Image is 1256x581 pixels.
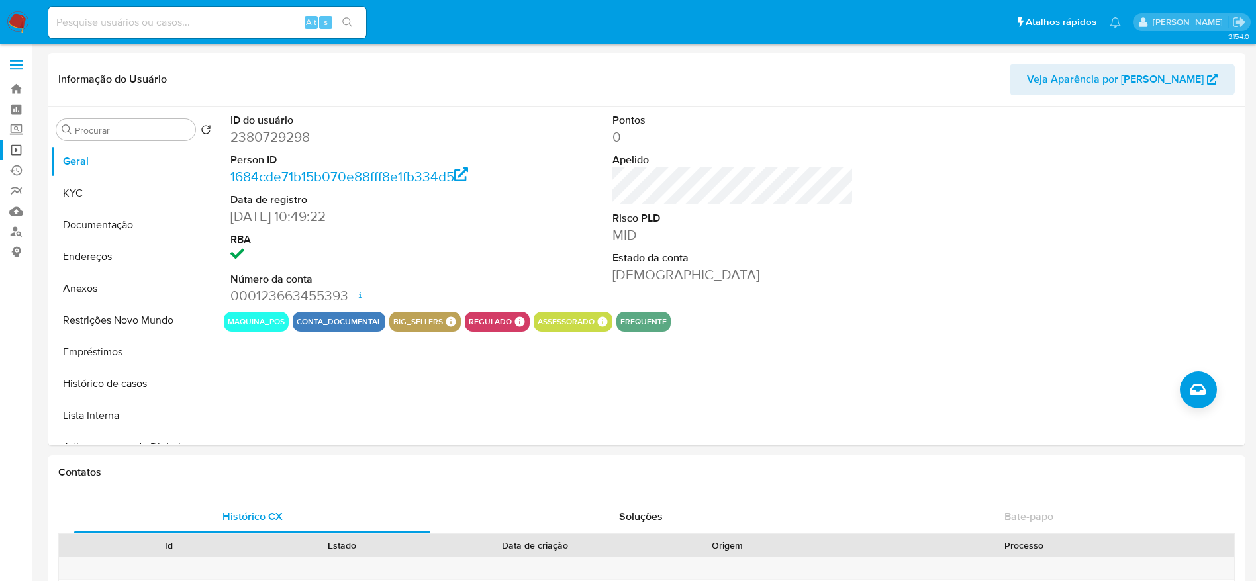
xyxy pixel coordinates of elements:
[1153,16,1228,28] p: eduardo.dutra@mercadolivre.com
[230,113,472,128] dt: ID do usuário
[265,539,420,552] div: Estado
[230,232,472,247] dt: RBA
[230,128,472,146] dd: 2380729298
[612,226,854,244] dd: MID
[230,272,472,287] dt: Número da conta
[1232,15,1246,29] a: Sair
[612,128,854,146] dd: 0
[51,273,217,304] button: Anexos
[612,251,854,265] dt: Estado da conta
[306,16,316,28] span: Alt
[612,153,854,167] dt: Apelido
[324,16,328,28] span: s
[824,539,1225,552] div: Processo
[51,368,217,400] button: Histórico de casos
[201,124,211,139] button: Retornar ao pedido padrão
[1027,64,1204,95] span: Veja Aparência por [PERSON_NAME]
[51,146,217,177] button: Geral
[334,13,361,32] button: search-icon
[230,287,472,305] dd: 000123663455393
[51,304,217,336] button: Restrições Novo Mundo
[1010,64,1235,95] button: Veja Aparência por [PERSON_NAME]
[91,539,246,552] div: Id
[619,509,663,524] span: Soluções
[1004,509,1053,524] span: Bate-papo
[222,509,283,524] span: Histórico CX
[228,319,285,324] button: maquina_pos
[650,539,805,552] div: Origem
[58,73,167,86] h1: Informação do Usuário
[393,319,443,324] button: big_sellers
[51,241,217,273] button: Endereços
[230,167,468,186] a: 1684cde71b15b070e88fff8e1fb334d5
[48,14,366,31] input: Pesquise usuários ou casos...
[1026,15,1096,29] span: Atalhos rápidos
[438,539,632,552] div: Data de criação
[297,319,381,324] button: conta_documental
[51,336,217,368] button: Empréstimos
[230,207,472,226] dd: [DATE] 10:49:22
[230,193,472,207] dt: Data de registro
[58,466,1235,479] h1: Contatos
[612,211,854,226] dt: Risco PLD
[51,431,217,463] button: Adiantamentos de Dinheiro
[1110,17,1121,28] a: Notificações
[51,177,217,209] button: KYC
[51,400,217,431] button: Lista Interna
[620,319,667,324] button: frequente
[51,209,217,241] button: Documentação
[62,124,72,135] button: Procurar
[612,113,854,128] dt: Pontos
[230,153,472,167] dt: Person ID
[75,124,190,136] input: Procurar
[612,265,854,284] dd: [DEMOGRAPHIC_DATA]
[538,319,595,324] button: assessorado
[469,319,512,324] button: regulado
